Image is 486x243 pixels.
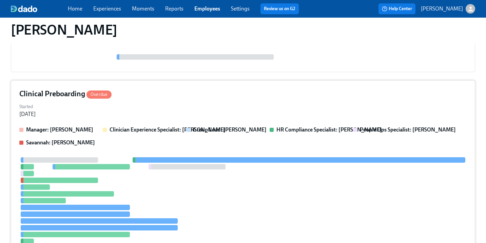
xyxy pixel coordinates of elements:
h4: Clinical Preboarding [19,89,112,99]
strong: Manager: [PERSON_NAME] [26,126,93,133]
a: Reports [165,5,183,12]
a: Review us on G2 [264,5,295,12]
strong: Clinician Experience Specialist: [PERSON_NAME] [110,126,226,133]
span: Help Center [382,5,412,12]
button: Review us on G2 [260,3,299,14]
a: dado [11,5,68,12]
a: Experiences [93,5,121,12]
label: Started [19,103,36,110]
p: [PERSON_NAME] [421,5,463,13]
div: [DATE] [19,110,36,118]
img: dado [11,5,37,12]
button: Help Center [378,3,415,14]
a: Employees [194,5,220,12]
a: Settings [231,5,250,12]
strong: Group Lead: [PERSON_NAME] [193,126,267,133]
button: [PERSON_NAME] [421,4,475,14]
span: Overdue [86,92,112,97]
strong: Savannah: [PERSON_NAME] [26,139,95,146]
a: Moments [132,5,154,12]
strong: HR Compliance Specialist: [PERSON_NAME] [276,126,382,133]
a: Home [68,5,82,12]
h1: [PERSON_NAME] [11,22,117,38]
strong: People Ops Specialist: [PERSON_NAME] [360,126,456,133]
